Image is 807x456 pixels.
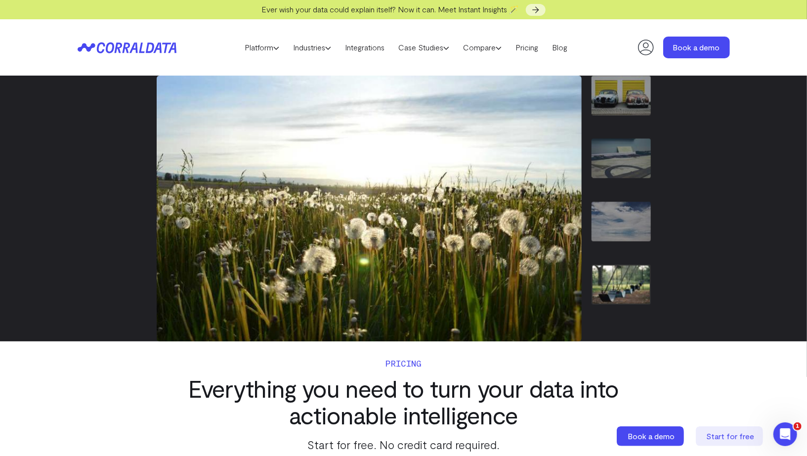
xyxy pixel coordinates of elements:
[628,431,675,441] span: Book a demo
[173,356,634,370] p: Pricing
[173,375,634,428] h3: Everything you need to turn your data into actionable intelligence
[261,4,519,14] span: Ever wish your data could explain itself? Now it can. Meet Instant Insights 🪄
[173,436,634,454] p: Start for free. No credit card required.
[592,265,651,323] div: 7 / 7
[456,40,509,55] a: Compare
[707,431,755,441] span: Start for free
[617,426,686,446] a: Book a demo
[592,139,651,197] div: 5 / 7
[157,76,582,341] div: 7 / 7
[286,40,338,55] a: Industries
[696,426,765,446] a: Start for free
[592,76,651,134] div: 4 / 7
[794,422,802,430] span: 1
[391,40,456,55] a: Case Studies
[663,37,730,58] a: Book a demo
[238,40,286,55] a: Platform
[592,202,651,260] div: 6 / 7
[338,40,391,55] a: Integrations
[773,422,797,446] iframe: Intercom live chat
[509,40,545,55] a: Pricing
[545,40,574,55] a: Blog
